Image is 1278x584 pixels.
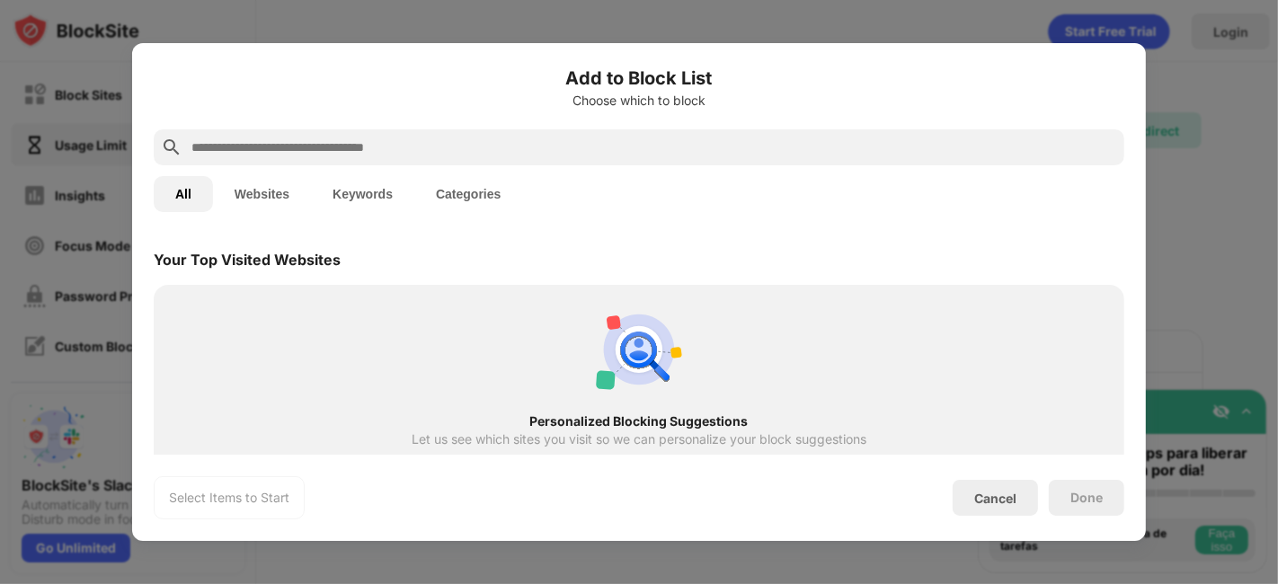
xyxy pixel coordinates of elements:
div: Choose which to block [154,93,1124,108]
button: Websites [213,176,311,212]
img: personal-suggestions.svg [596,306,682,393]
h6: Add to Block List [154,65,1124,92]
button: Categories [414,176,522,212]
button: All [154,176,213,212]
div: Cancel [974,491,1016,506]
button: Keywords [311,176,414,212]
div: Done [1070,491,1103,505]
div: Your Top Visited Websites [154,251,341,269]
div: Select Items to Start [169,489,289,507]
div: Let us see which sites you visit so we can personalize your block suggestions [412,432,866,447]
div: Personalized Blocking Suggestions [186,414,1092,429]
img: search.svg [161,137,182,158]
